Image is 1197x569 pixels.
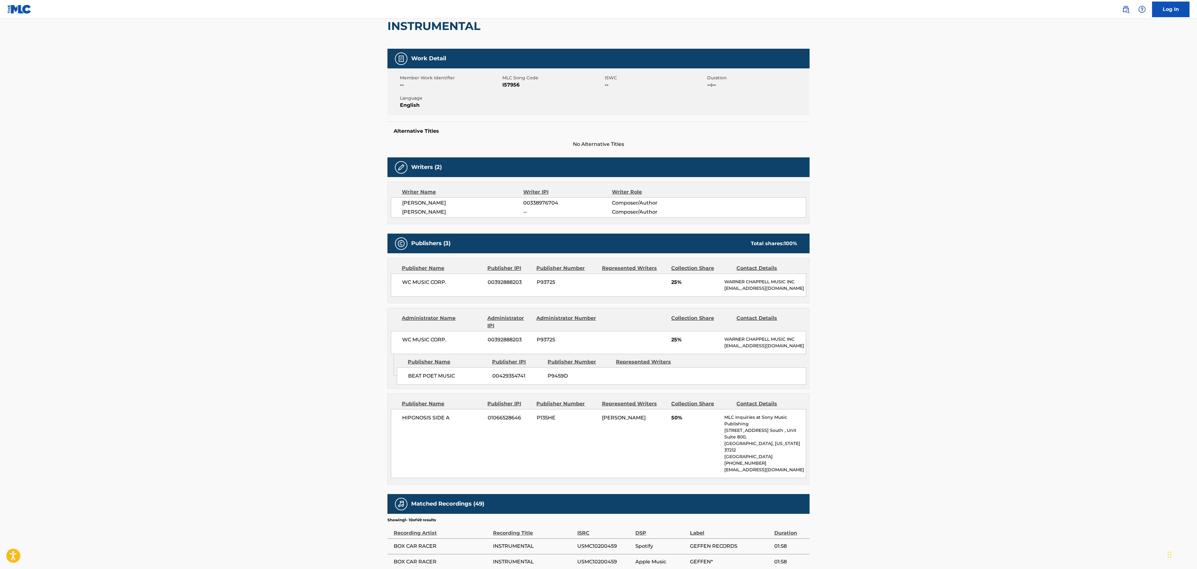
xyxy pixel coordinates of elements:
span: Composer/Author [612,208,693,216]
span: 25% [671,279,720,286]
p: WARNER CHAPPELL MUSIC INC [724,336,806,343]
span: P135HE [537,414,597,422]
h5: Publishers (3) [411,240,451,247]
div: Collection Share [671,265,732,272]
div: Label [690,523,771,537]
span: 25% [671,336,720,344]
div: Collection Share [671,400,732,408]
h5: Writers (2) [411,164,442,171]
span: 00338976704 [523,199,612,207]
span: --:-- [707,81,808,89]
span: 01:58 [774,542,806,550]
p: Showing 1 - 10 of 49 results [387,517,436,523]
img: Work Detail [397,55,405,62]
div: Duration [774,523,806,537]
span: USMC10200459 [577,558,632,566]
h5: Work Detail [411,55,446,62]
h5: Alternative Titles [394,128,803,134]
iframe: Chat Widget [1166,539,1197,569]
div: Total shares: [751,240,797,247]
div: Writer IPI [523,188,612,196]
p: [GEOGRAPHIC_DATA] [724,453,806,460]
span: P9459D [548,372,611,380]
img: Publishers [397,240,405,247]
div: Represented Writers [602,265,667,272]
span: P93725 [537,336,597,344]
span: P93725 [537,279,597,286]
a: Log In [1152,2,1190,17]
span: Duration [707,75,808,81]
div: Represented Writers [616,358,680,366]
div: Contact Details [736,314,797,329]
span: WC MUSIC CORP. [402,279,483,286]
span: BOX CAR RACER [394,558,490,566]
div: Drag [1168,545,1171,564]
span: Apple Music [635,558,687,566]
div: Publisher Name [402,265,483,272]
div: Contact Details [736,400,797,408]
div: Publisher IPI [487,265,532,272]
span: GEFFEN* [690,558,771,566]
span: 00392888203 [488,279,532,286]
span: HIPGNOSIS SIDE A [402,414,483,422]
span: MLC Song Code [502,75,603,81]
div: Recording Artist [394,523,490,537]
span: 100 % [784,240,797,246]
div: Publisher IPI [487,400,532,408]
span: ISWC [605,75,706,81]
div: Publisher Number [536,400,597,408]
div: Publisher Number [536,265,597,272]
img: Matched Recordings [397,500,405,508]
div: ISRC [577,523,632,537]
span: 00392888203 [488,336,532,344]
p: [STREET_ADDRESS] South , Unit Suite 800, [724,427,806,440]
span: [PERSON_NAME] [602,415,646,421]
div: Publisher Number [548,358,611,366]
span: [PERSON_NAME] [402,199,523,207]
span: USMC10200459 [577,542,632,550]
span: 01066528646 [488,414,532,422]
p: MLC Inquiries at Sony Music Publishing [724,414,806,427]
span: INSTRUMENTAL [493,558,574,566]
span: -- [400,81,501,89]
span: BOX CAR RACER [394,542,490,550]
span: Composer/Author [612,199,693,207]
span: -- [523,208,612,216]
span: 50% [671,414,720,422]
h5: Matched Recordings (49) [411,500,484,507]
div: Publisher IPI [492,358,543,366]
img: MLC Logo [7,5,32,14]
div: Publisher Name [402,400,483,408]
div: DSP [635,523,687,537]
span: BEAT POET MUSIC [408,372,488,380]
p: [GEOGRAPHIC_DATA], [US_STATE] 37212 [724,440,806,453]
p: WARNER CHAPPELL MUSIC INC [724,279,806,285]
p: [PHONE_NUMBER] [724,460,806,467]
p: [EMAIL_ADDRESS][DOMAIN_NAME] [724,467,806,473]
div: Help [1136,3,1148,16]
div: Administrator Number [536,314,597,329]
div: Administrator Name [402,314,483,329]
span: INSTRUMENTAL [493,542,574,550]
p: [EMAIL_ADDRESS][DOMAIN_NAME] [724,343,806,349]
div: Administrator IPI [487,314,532,329]
div: Recording Title [493,523,574,537]
h2: INSTRUMENTAL [387,19,484,33]
div: Writer Role [612,188,693,196]
img: search [1122,6,1130,13]
span: No Alternative Titles [387,141,810,148]
span: WC MUSIC CORP. [402,336,483,344]
div: Publisher Name [408,358,487,366]
a: Public Search [1120,3,1132,16]
span: 01:58 [774,558,806,566]
span: Member Work Identifier [400,75,501,81]
img: help [1138,6,1146,13]
span: -- [605,81,706,89]
span: 00429354741 [492,372,543,380]
span: English [400,101,501,109]
span: Language [400,95,501,101]
span: I57956 [502,81,603,89]
span: Spotify [635,542,687,550]
span: GEFFEN RECORDS [690,542,771,550]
